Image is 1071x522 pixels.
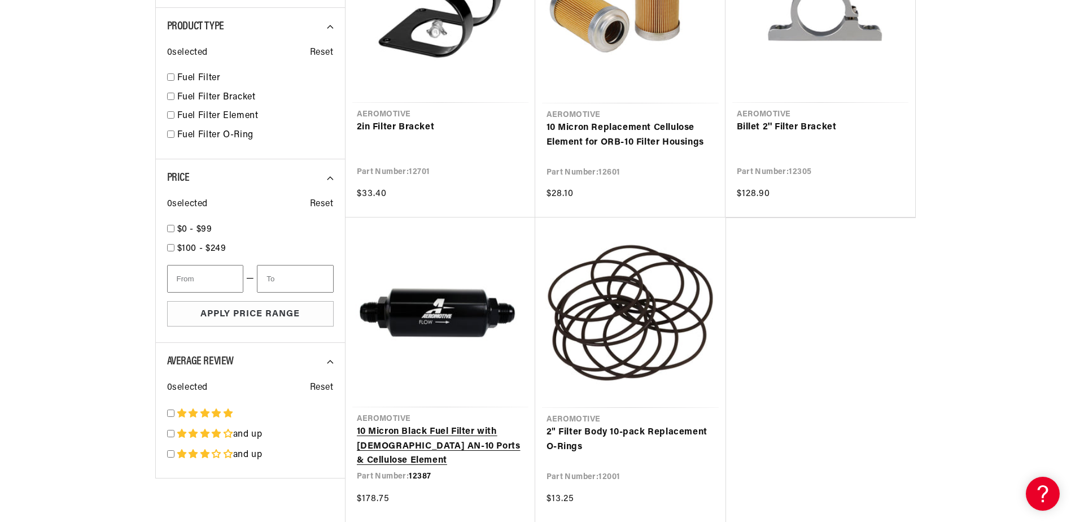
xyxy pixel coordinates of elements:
span: 0 selected [167,197,208,212]
span: Reset [310,197,334,212]
a: 10 Micron Black Fuel Filter with [DEMOGRAPHIC_DATA] AN-10 Ports & Cellulose Element [357,425,524,468]
span: $100 - $249 [177,244,226,253]
a: Fuel Filter [177,71,334,86]
button: Apply Price Range [167,301,334,327]
input: From [167,265,243,293]
span: Reset [310,46,334,60]
input: To [257,265,333,293]
span: Product Type [167,21,224,32]
a: 2" Filter Body 10-pack Replacement O-Rings [547,425,714,454]
a: 2in Filter Bracket [357,120,524,135]
a: 10 Micron Replacement Cellulose Element for ORB-10 Filter Housings [547,121,714,150]
a: Billet 2'' Filter Bracket [737,120,904,135]
span: Average Review [167,356,234,367]
span: and up [233,430,263,439]
span: Price [167,172,190,184]
span: $0 - $99 [177,225,212,234]
span: Reset [310,381,334,395]
span: — [246,272,255,286]
span: 0 selected [167,381,208,395]
a: Fuel Filter Bracket [177,90,334,105]
span: 0 selected [167,46,208,60]
a: Fuel Filter O-Ring [177,128,334,143]
span: and up [233,450,263,459]
a: Fuel Filter Element [177,109,334,124]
